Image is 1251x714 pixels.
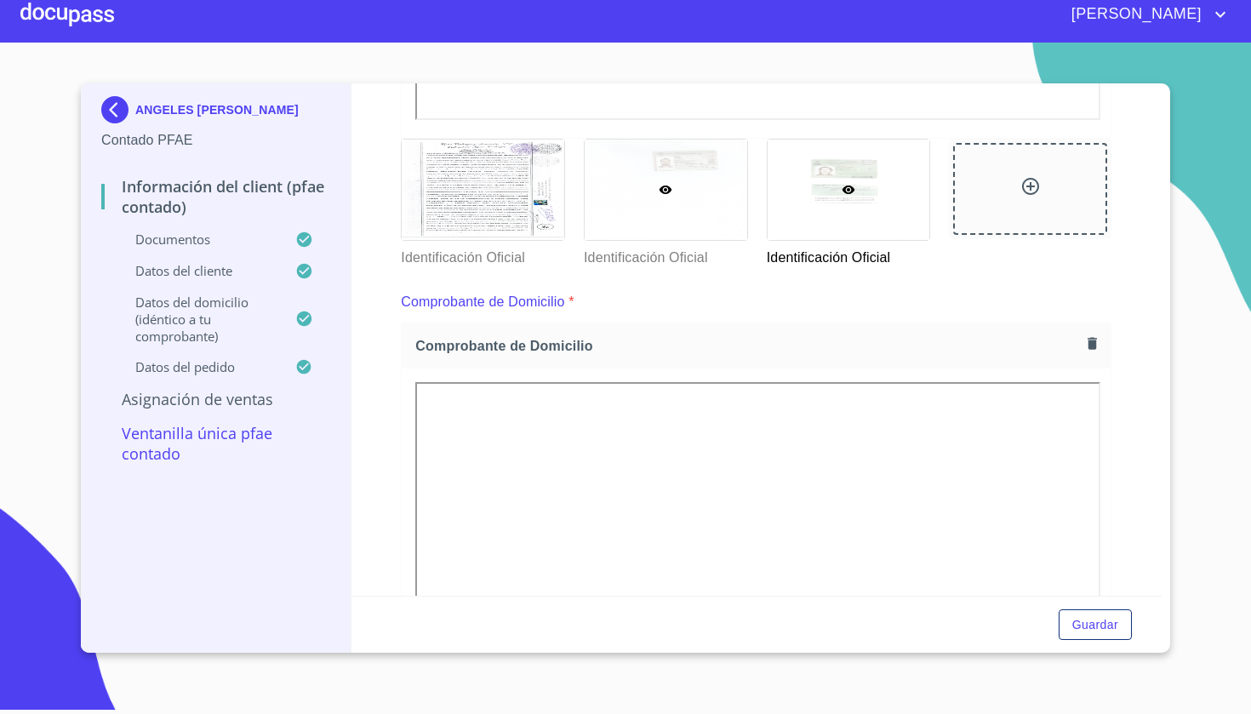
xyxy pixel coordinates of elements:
[1059,1,1231,28] button: account of current user
[101,231,295,248] p: Documentos
[1059,609,1132,641] button: Guardar
[101,358,295,375] p: Datos del pedido
[101,262,295,279] p: Datos del cliente
[101,96,330,130] div: ANGELES [PERSON_NAME]
[1072,614,1118,636] span: Guardar
[101,96,135,123] img: Docupass spot blue
[101,294,295,345] p: Datos del domicilio (idéntico a tu comprobante)
[101,176,330,217] p: Información del Client (PFAE contado)
[402,140,564,240] img: Identificación Oficial
[1059,1,1210,28] span: [PERSON_NAME]
[401,241,563,268] p: Identificación Oficial
[584,241,746,268] p: Identificación Oficial
[415,337,1081,355] span: Comprobante de Domicilio
[101,130,330,151] p: Contado PFAE
[101,389,330,409] p: Asignación de Ventas
[101,423,330,464] p: Ventanilla única PFAE contado
[767,241,929,268] p: Identificación Oficial
[401,292,564,312] p: Comprobante de Domicilio
[135,103,299,117] p: ANGELES [PERSON_NAME]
